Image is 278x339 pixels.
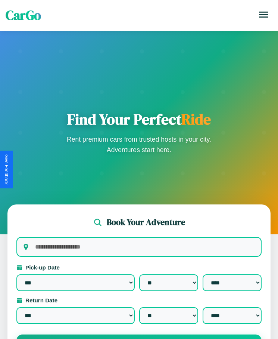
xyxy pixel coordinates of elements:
h1: Find Your Perfect [65,110,214,128]
span: CarGo [6,6,41,24]
span: Ride [181,109,211,129]
div: Give Feedback [4,154,9,185]
label: Pick-up Date [16,264,262,271]
p: Rent premium cars from trusted hosts in your city. Adventures start here. [65,134,214,155]
h2: Book Your Adventure [107,216,185,228]
label: Return Date [16,297,262,303]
